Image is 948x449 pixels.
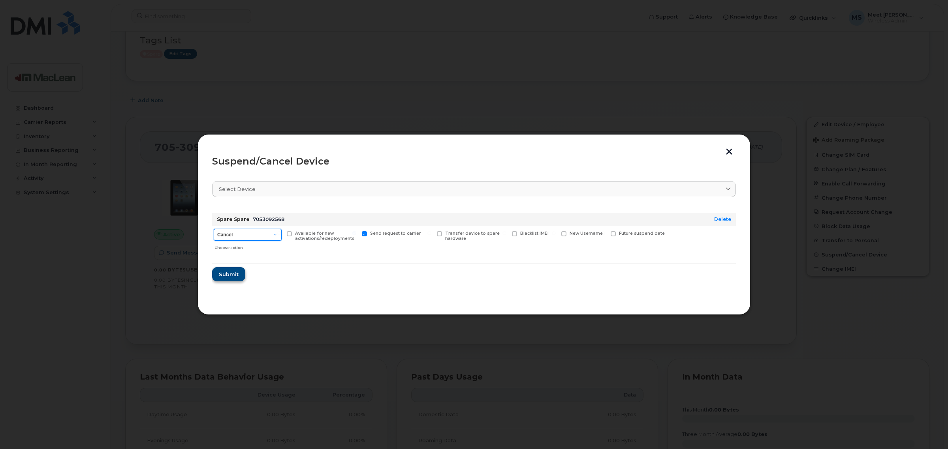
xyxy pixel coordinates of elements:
strong: Spare Spare [217,216,250,222]
a: Select device [212,181,736,197]
input: Blacklist IMEI [502,231,506,235]
input: Send request to carrier [352,231,356,235]
span: Available for new activations/redeployments [295,231,354,241]
span: Send request to carrier [370,231,421,236]
input: Available for new activations/redeployments [277,231,281,235]
span: Future suspend date [619,231,665,236]
div: Choose action [214,241,282,251]
span: Submit [219,271,239,278]
input: Transfer device to spare hardware [427,231,431,235]
span: New Username [570,231,603,236]
div: Suspend/Cancel Device [212,157,736,166]
span: Blacklist IMEI [520,231,549,236]
span: 7053092568 [253,216,284,222]
span: Select device [219,185,256,193]
input: New Username [552,231,556,235]
input: Future suspend date [601,231,605,235]
span: Transfer device to spare hardware [445,231,500,241]
a: Delete [714,216,731,222]
button: Submit [212,267,245,281]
